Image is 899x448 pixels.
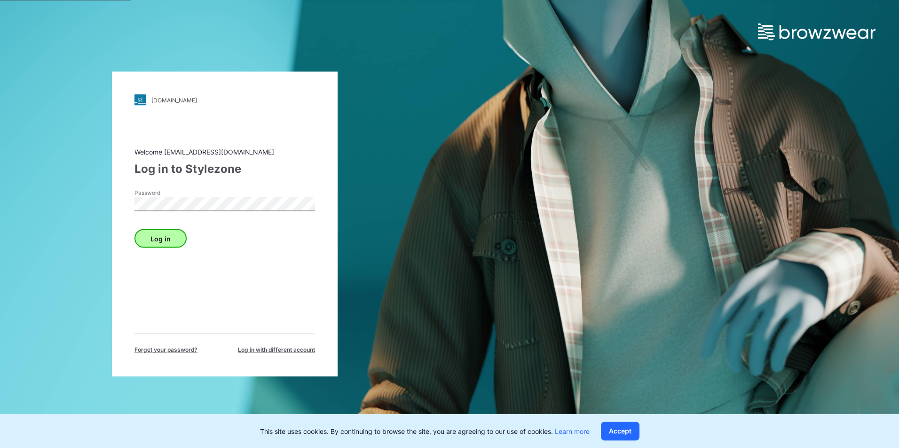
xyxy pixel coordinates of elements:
div: Welcome [EMAIL_ADDRESS][DOMAIN_NAME] [134,147,315,157]
button: Log in [134,229,187,248]
label: Password [134,189,200,197]
span: Forget your password? [134,346,197,354]
a: [DOMAIN_NAME] [134,94,315,106]
img: stylezone-logo.562084cfcfab977791bfbf7441f1a819.svg [134,94,146,106]
div: Log in to Stylezone [134,161,315,178]
button: Accept [601,422,639,440]
a: Learn more [555,427,590,435]
div: [DOMAIN_NAME] [151,96,197,103]
img: browzwear-logo.e42bd6dac1945053ebaf764b6aa21510.svg [758,23,875,40]
p: This site uses cookies. By continuing to browse the site, you are agreeing to our use of cookies. [260,426,590,436]
span: Log in with different account [238,346,315,354]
